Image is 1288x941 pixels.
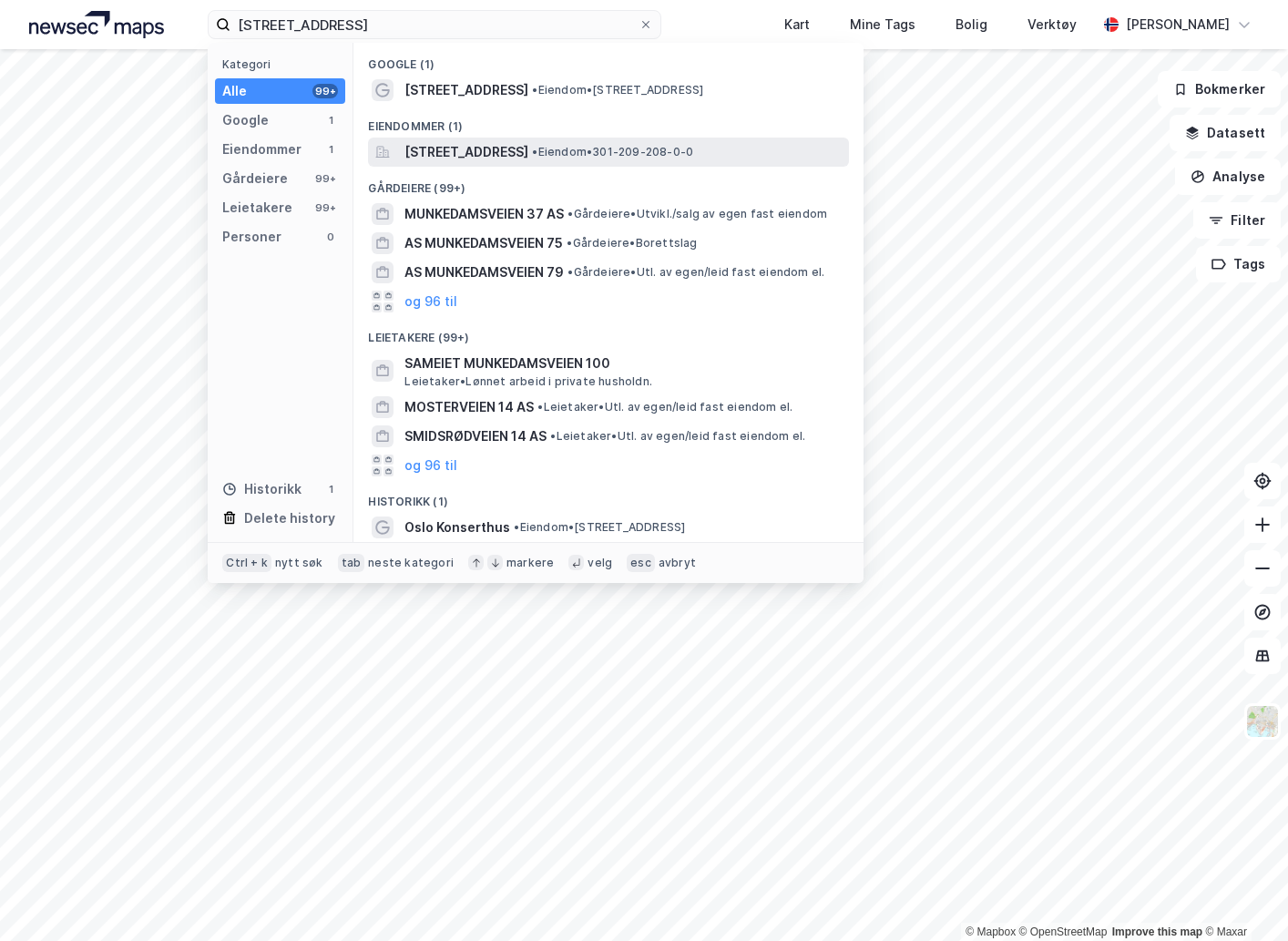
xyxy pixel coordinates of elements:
[222,226,281,248] div: Personer
[567,236,572,250] span: •
[275,556,323,570] div: nytt søk
[550,429,556,443] span: •
[222,80,247,102] div: Alle
[368,556,454,570] div: neste kategori
[537,400,543,414] span: •
[1245,704,1280,739] img: Z
[1175,159,1281,195] button: Analyse
[1126,14,1230,36] div: [PERSON_NAME]
[1112,926,1202,938] a: Improve this map
[1197,854,1288,941] div: Kontrollprogram for chat
[1196,246,1281,282] button: Tags
[404,203,564,225] span: MUNKEDAMSVEIEN 37 AS
[532,145,537,159] span: •
[404,374,652,389] span: Leietaker • Lønnet arbeid i private husholdn.
[1193,202,1281,239] button: Filter
[588,556,612,570] div: velg
[312,171,338,186] div: 99+
[550,429,805,444] span: Leietaker • Utl. av egen/leid fast eiendom el.
[532,145,693,159] span: Eiendom • 301-209-208-0-0
[404,291,457,312] button: og 96 til
[222,554,271,572] div: Ctrl + k
[850,14,915,36] div: Mine Tags
[404,396,534,418] span: MOSTERVEIEN 14 AS
[353,167,864,199] div: Gårdeiere (99+)
[353,43,864,76] div: Google (1)
[404,261,564,283] span: AS MUNKEDAMSVEIEN 79
[506,556,554,570] div: markere
[222,168,288,189] div: Gårdeiere
[222,57,345,71] div: Kategori
[222,197,292,219] div: Leietakere
[222,109,269,131] div: Google
[514,520,685,535] span: Eiendom • [STREET_ADDRESS]
[532,83,537,97] span: •
[1197,854,1288,941] iframe: Chat Widget
[404,455,457,476] button: og 96 til
[244,507,335,529] div: Delete history
[312,84,338,98] div: 99+
[1027,14,1077,36] div: Verktøy
[567,207,827,221] span: Gårdeiere • Utvikl./salg av egen fast eiendom
[323,113,338,128] div: 1
[312,200,338,215] div: 99+
[567,207,573,220] span: •
[627,554,655,572] div: esc
[338,554,365,572] div: tab
[404,517,510,538] span: Oslo Konserthus
[222,478,302,500] div: Historikk
[956,14,987,36] div: Bolig
[404,425,547,447] span: SMIDSRØDVEIEN 14 AS
[567,265,573,279] span: •
[353,480,864,513] div: Historikk (1)
[323,142,338,157] div: 1
[323,230,338,244] div: 0
[1158,71,1281,107] button: Bokmerker
[1170,115,1281,151] button: Datasett
[537,400,792,414] span: Leietaker • Utl. av egen/leid fast eiendom el.
[222,138,302,160] div: Eiendommer
[567,265,824,280] span: Gårdeiere • Utl. av egen/leid fast eiendom el.
[659,556,696,570] div: avbryt
[404,79,528,101] span: [STREET_ADDRESS]
[404,353,842,374] span: SAMEIET MUNKEDAMSVEIEN 100
[404,141,528,163] span: [STREET_ADDRESS]
[514,520,519,534] span: •
[323,482,338,496] div: 1
[230,11,638,38] input: Søk på adresse, matrikkel, gårdeiere, leietakere eller personer
[353,316,864,349] div: Leietakere (99+)
[532,83,703,97] span: Eiendom • [STREET_ADDRESS]
[784,14,810,36] div: Kart
[966,926,1016,938] a: Mapbox
[1019,926,1108,938] a: OpenStreetMap
[567,236,697,251] span: Gårdeiere • Borettslag
[404,232,563,254] span: AS MUNKEDAMSVEIEN 75
[29,11,164,38] img: logo.a4113a55bc3d86da70a041830d287a7e.svg
[353,105,864,138] div: Eiendommer (1)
